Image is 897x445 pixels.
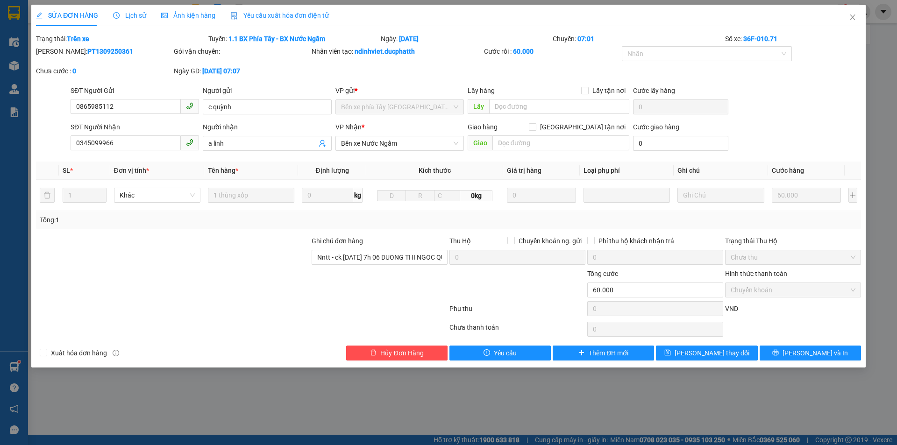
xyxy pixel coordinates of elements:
input: 0 [772,188,841,203]
span: Đơn vị tính [114,167,149,174]
span: Yêu cầu xuất hóa đơn điện tử [230,12,329,19]
span: Tổng cước [587,270,618,277]
div: Nhân viên tạo: [312,46,482,57]
span: save [664,349,671,357]
span: clock-circle [113,12,120,19]
span: Lịch sử [113,12,146,19]
span: Bến xe phía Tây Thanh Hóa [341,100,458,114]
button: plusThêm ĐH mới [553,346,654,360]
div: VP gửi [335,85,464,96]
span: phone [186,102,193,110]
input: Ghi Chú [677,188,764,203]
span: Phí thu hộ khách nhận trả [595,236,678,246]
div: SĐT Người Nhận [71,122,199,132]
div: Cước rồi : [484,46,620,57]
input: 0 [507,188,577,203]
span: picture [161,12,168,19]
div: Tổng: 1 [40,215,346,225]
span: exclamation-circle [484,349,490,357]
span: Giao [468,135,492,150]
span: Tên hàng [208,167,238,174]
button: Close [840,5,866,31]
span: delete [370,349,377,357]
div: Số xe: [724,34,862,44]
span: Thêm ĐH mới [589,348,628,358]
span: VP Nhận [335,123,362,131]
span: Ảnh kiện hàng [161,12,215,19]
button: delete [40,188,55,203]
b: 60.000 [513,48,534,55]
span: user-add [319,140,326,147]
span: Giao hàng [468,123,498,131]
th: Ghi chú [674,162,768,180]
label: Ghi chú đơn hàng [312,237,363,245]
b: Trên xe [67,35,89,42]
img: icon [230,12,238,20]
span: Xuất hóa đơn hàng [47,348,111,358]
div: Trạng thái Thu Hộ [725,236,861,246]
div: [PERSON_NAME]: [36,46,172,57]
span: Định lượng [315,167,349,174]
input: C [434,190,460,201]
b: 07:01 [577,35,594,42]
span: SỬA ĐƠN HÀNG [36,12,98,19]
div: SĐT Người Gửi [71,85,199,96]
span: Chuyển khoản ng. gửi [515,236,585,246]
span: [GEOGRAPHIC_DATA] tận nơi [536,122,629,132]
input: D [377,190,406,201]
span: Chuyển khoản [731,283,855,297]
span: VND [725,305,738,312]
span: close [849,14,856,21]
b: [DATE] 07:07 [202,67,240,75]
span: Thu Hộ [449,237,471,245]
input: R [406,190,434,201]
span: info-circle [113,350,119,356]
span: edit [36,12,43,19]
button: deleteHủy Đơn Hàng [346,346,448,360]
b: 1.1 BX Phía Tây - BX Nước Ngầm [228,35,325,42]
span: Lấy [468,99,489,114]
input: Cước lấy hàng [633,99,728,114]
input: Ghi chú đơn hàng [312,250,448,265]
span: Hủy Đơn Hàng [380,348,423,358]
div: Gói vận chuyển: [174,46,310,57]
label: Cước giao hàng [633,123,679,131]
span: Yêu cầu [494,348,517,358]
div: Người nhận [203,122,331,132]
div: Ngày GD: [174,66,310,76]
button: printer[PERSON_NAME] và In [760,346,861,360]
span: Lấy hàng [468,87,495,94]
div: Phụ thu [448,304,586,320]
label: Cước lấy hàng [633,87,675,94]
b: PT1309250361 [87,48,133,55]
div: Tuyến: [207,34,380,44]
button: plus [848,188,857,203]
span: Cước hàng [772,167,804,174]
button: save[PERSON_NAME] thay đổi [656,346,757,360]
span: kg [353,188,363,203]
input: Cước giao hàng [633,136,728,151]
span: Chưa thu [731,250,855,264]
b: 36F-010.71 [743,35,777,42]
div: Chuyến: [552,34,724,44]
span: Giá trị hàng [507,167,541,174]
div: Chưa thanh toán [448,322,586,339]
span: 0kg [460,190,492,201]
span: [PERSON_NAME] thay đổi [675,348,749,358]
div: Chưa cước : [36,66,172,76]
span: plus [578,349,585,357]
button: exclamation-circleYêu cầu [449,346,551,360]
span: Bến xe Nước Ngầm [341,136,458,150]
div: Ngày: [380,34,552,44]
label: Hình thức thanh toán [725,270,787,277]
input: VD: Bàn, Ghế [208,188,294,203]
span: Kích thước [419,167,451,174]
b: [DATE] [399,35,419,42]
th: Loại phụ phí [580,162,674,180]
span: [PERSON_NAME] và In [783,348,848,358]
b: 0 [72,67,76,75]
span: Khác [120,188,195,202]
span: phone [186,139,193,146]
input: Dọc đường [489,99,629,114]
span: Lấy tận nơi [589,85,629,96]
